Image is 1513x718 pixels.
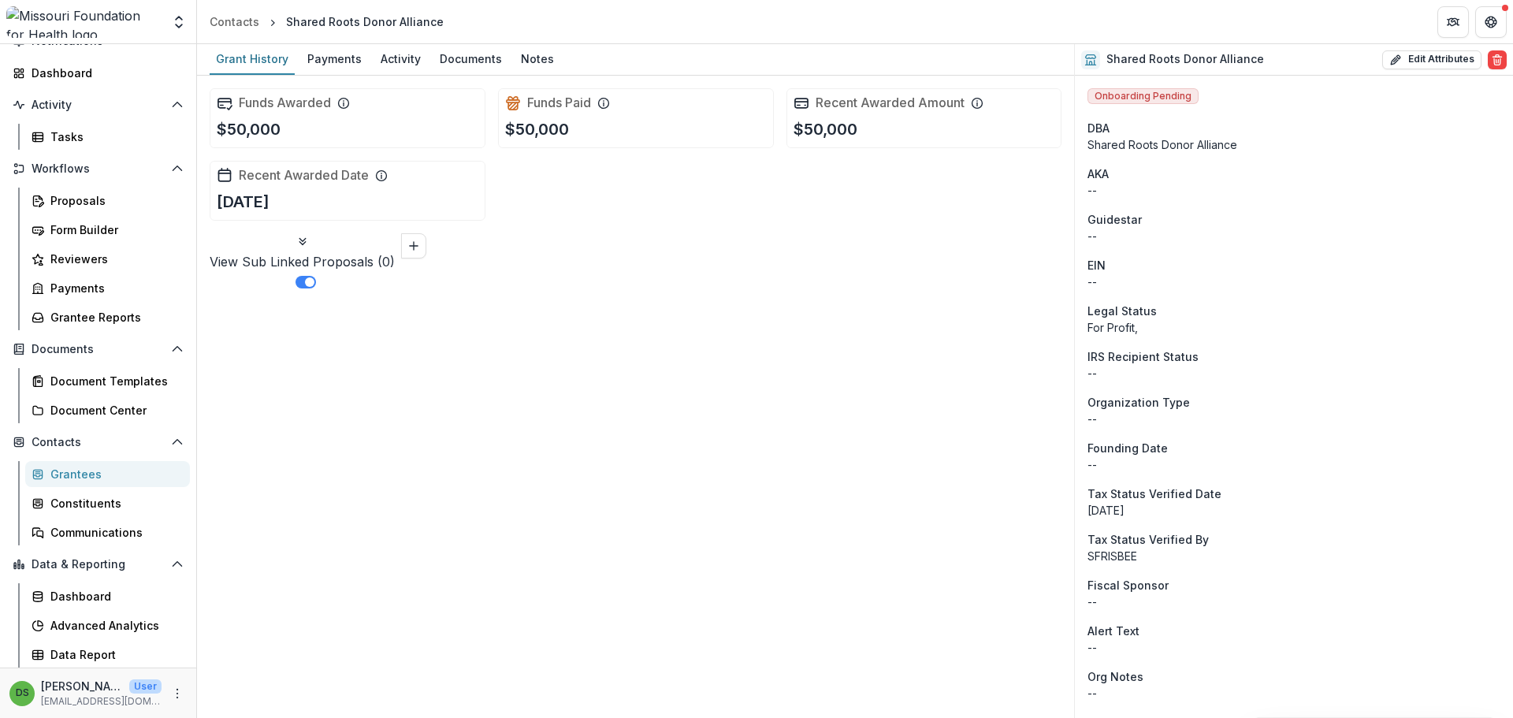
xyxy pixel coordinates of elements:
div: Document Center [50,402,177,419]
span: Legal Status [1087,303,1157,319]
button: Open Workflows [6,156,190,181]
a: Grantees [25,461,190,487]
span: DBA [1087,120,1110,136]
span: Organization Type [1087,394,1190,411]
p: [PERSON_NAME] [41,678,123,694]
a: Reviewers [25,246,190,272]
a: Advanced Analytics [25,612,190,638]
div: Grant History [210,47,295,70]
div: Dashboard [50,588,177,605]
a: Documents [433,44,508,75]
p: [EMAIL_ADDRESS][DOMAIN_NAME] [41,694,162,709]
a: Dashboard [6,60,190,86]
span: Fiscal Sponsor [1087,577,1169,593]
div: Form Builder [50,221,177,238]
img: Missouri Foundation for Health logo [6,6,162,38]
div: Contacts [210,13,259,30]
h2: Funds Awarded [239,95,331,110]
span: Data & Reporting [32,558,165,571]
a: Payments [25,275,190,301]
p: $50,000 [217,117,281,141]
h2: Funds Paid [527,95,591,110]
div: Constituents [50,495,177,512]
span: IRS Recipient Status [1087,348,1199,365]
a: Communications [25,519,190,545]
a: Activity [374,44,427,75]
a: Constituents [25,490,190,516]
button: Open Documents [6,337,190,362]
button: More [168,684,187,703]
div: Activity [374,47,427,70]
div: Reviewers [50,251,177,267]
div: -- [1087,456,1500,473]
button: Open entity switcher [168,6,190,38]
p: User [129,679,162,694]
button: View Sub Linked Proposals (0) [210,233,401,290]
button: Delete [1488,50,1507,69]
span: Onboarding Pending [1087,88,1199,104]
button: Open Contacts [6,430,190,455]
span: AKA [1087,166,1109,182]
span: Tax Status Verified By [1087,531,1209,548]
h2: Shared Roots Donor Alliance [1106,53,1264,66]
div: Proposals [50,192,177,209]
div: Data Report [50,646,177,663]
a: Notes [515,44,560,75]
p: SFRISBEE [1087,548,1500,564]
a: Data Report [25,642,190,668]
p: View Sub Linked Proposals ( 0 ) [210,252,401,271]
div: Shared Roots Donor Alliance [286,13,444,30]
a: Document Templates [25,368,190,394]
h2: Recent Awarded Amount [816,95,965,110]
p: $50,000 [505,117,569,141]
div: -- [1087,228,1500,244]
nav: breadcrumb [203,10,450,33]
button: Edit Attributes [1382,50,1481,69]
a: Grant History [210,44,295,75]
p: $50,000 [794,117,857,141]
div: Tasks [50,128,177,145]
a: Dashboard [25,583,190,609]
p: -- [1087,182,1500,199]
p: -- [1087,639,1500,656]
a: Payments [301,44,368,75]
div: Payments [301,47,368,70]
h2: Recent Awarded Date [239,168,369,183]
p: -- [1087,685,1500,701]
div: For Profit, [1087,319,1500,336]
div: Grantees [50,466,177,482]
div: Advanced Analytics [50,617,177,634]
p: [DATE] [1087,502,1500,519]
button: Open Activity [6,92,190,117]
div: -- [1087,365,1500,381]
span: Documents [32,343,165,356]
a: Tasks [25,124,190,150]
span: Org Notes [1087,668,1143,685]
span: Guidestar [1087,211,1142,228]
button: Partners [1437,6,1469,38]
button: Get Help [1475,6,1507,38]
span: Workflows [32,162,165,176]
div: -- [1087,273,1500,290]
div: Notes [515,47,560,70]
div: Shared Roots Donor Alliance [1087,136,1500,153]
span: Activity [32,99,165,112]
a: Proposals [25,188,190,214]
p: -- [1087,411,1500,427]
span: Founding Date [1087,440,1168,456]
a: Document Center [25,397,190,423]
span: Contacts [32,436,165,449]
button: Link Grants [401,233,426,259]
p: [DATE] [217,190,270,214]
p: EIN [1087,257,1106,273]
div: Grantee Reports [50,309,177,326]
span: Tax Status Verified Date [1087,485,1221,502]
div: Dashboard [32,65,177,81]
div: -- [1087,593,1500,610]
div: Payments [50,280,177,296]
a: Form Builder [25,217,190,243]
div: Deena Lauver Scotti [16,688,29,698]
button: Open Data & Reporting [6,552,190,577]
div: Documents [433,47,508,70]
div: Communications [50,524,177,541]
